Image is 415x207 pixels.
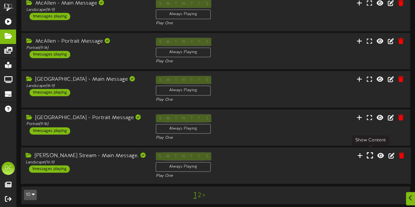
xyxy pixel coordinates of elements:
[30,89,70,96] div: 1 messages playing
[26,38,146,45] div: McAllen - Portrait Message
[198,192,201,199] a: 2
[26,45,146,51] div: Portrait ( 9:16 )
[156,86,211,95] div: Always Playing
[26,76,146,83] div: [GEOGRAPHIC_DATA] - Main Message
[26,160,146,165] div: Landscape ( 16:9 )
[156,48,211,57] div: Always Playing
[30,51,70,58] div: 1 messages playing
[26,121,146,127] div: Portrait ( 9:16 )
[30,13,70,20] div: 1 messages playing
[26,114,146,122] div: [GEOGRAPHIC_DATA] - Portrait Message
[156,135,276,141] div: Play One
[156,21,276,26] div: Play One
[156,162,211,172] div: Always Playing
[202,192,205,199] a: >
[156,97,276,103] div: Play One
[2,162,15,175] div: DC
[24,190,37,200] button: 10
[156,124,211,134] div: Always Playing
[26,7,146,13] div: Landscape ( 16:9 )
[30,127,70,135] div: 1 messages playing
[26,152,146,160] div: [PERSON_NAME] Stream - Main Message.
[194,191,197,199] a: 1
[29,165,70,173] div: 1 messages playing
[156,10,211,19] div: Always Playing
[156,59,276,64] div: Play One
[26,83,146,89] div: Landscape ( 16:9 )
[156,173,276,179] div: Play One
